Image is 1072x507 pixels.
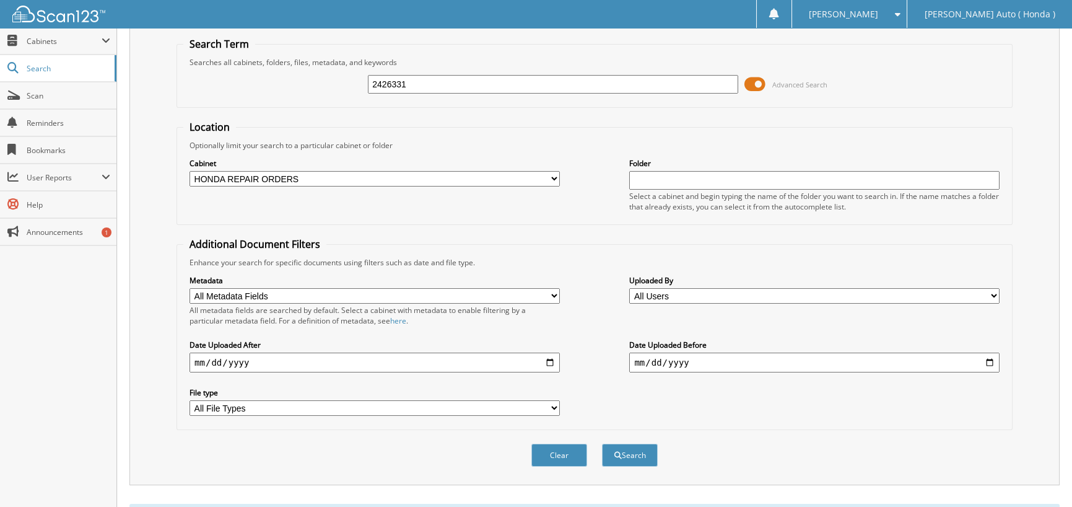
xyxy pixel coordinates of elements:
[183,37,255,51] legend: Search Term
[102,227,111,237] div: 1
[27,172,102,183] span: User Reports
[190,158,560,169] label: Cabinet
[629,340,1000,350] label: Date Uploaded Before
[531,444,587,467] button: Clear
[183,257,1006,268] div: Enhance your search for specific documents using filters such as date and file type.
[27,118,110,128] span: Reminders
[27,200,110,210] span: Help
[190,387,560,398] label: File type
[772,80,827,89] span: Advanced Search
[190,340,560,350] label: Date Uploaded After
[12,6,105,22] img: scan123-logo-white.svg
[183,120,236,134] legend: Location
[629,275,1000,286] label: Uploaded By
[602,444,658,467] button: Search
[1010,447,1072,507] iframe: Chat Widget
[190,305,560,326] div: All metadata fields are searched by default. Select a cabinet with metadata to enable filtering b...
[809,11,878,18] span: [PERSON_NAME]
[183,57,1006,68] div: Searches all cabinets, folders, files, metadata, and keywords
[190,353,560,373] input: start
[190,275,560,286] label: Metadata
[183,237,326,251] legend: Additional Document Filters
[27,145,110,156] span: Bookmarks
[629,191,1000,212] div: Select a cabinet and begin typing the name of the folder you want to search in. If the name match...
[629,353,1000,373] input: end
[27,36,102,46] span: Cabinets
[27,90,110,101] span: Scan
[27,227,110,237] span: Announcements
[27,63,108,74] span: Search
[390,315,406,326] a: here
[629,158,1000,169] label: Folder
[183,140,1006,151] div: Optionally limit your search to a particular cabinet or folder
[925,11,1055,18] span: [PERSON_NAME] Auto ( Honda )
